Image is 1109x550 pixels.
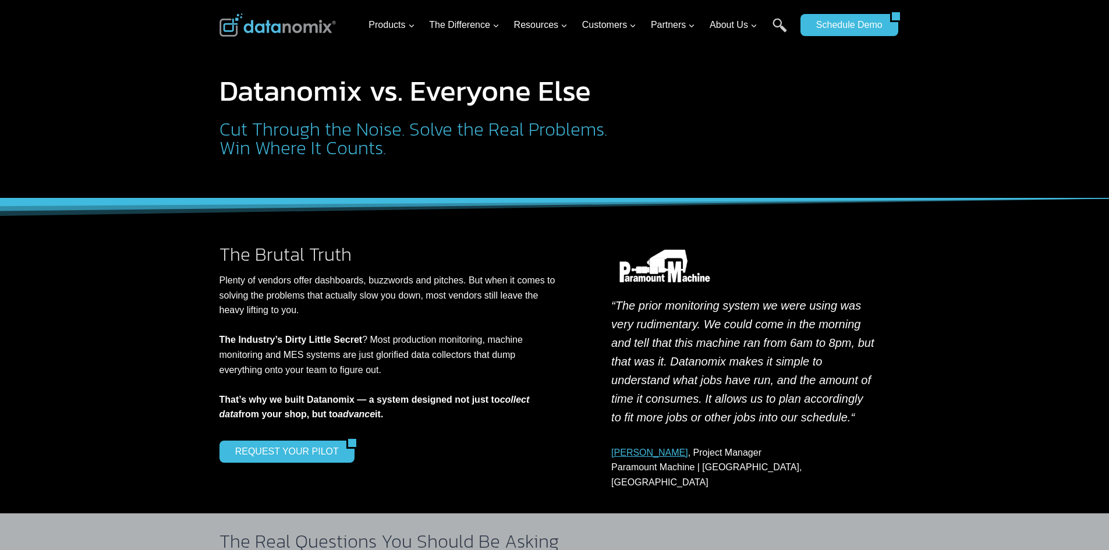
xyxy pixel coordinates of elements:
[219,441,346,463] a: REQUEST YOUR PILOT
[611,448,688,457] a: [PERSON_NAME]
[219,335,363,345] strong: The Industry’s Dirty Little Secret
[611,445,876,490] p: , Project Manager Paramount Machine | [GEOGRAPHIC_DATA], [GEOGRAPHIC_DATA]
[611,299,874,424] em: “The prior monitoring system we were using was very rudimentary. We could come in the morning and...
[338,409,375,419] em: advance
[219,13,336,37] img: Datanomix
[514,17,568,33] span: Resources
[773,18,787,44] a: Search
[800,14,890,36] a: Schedule Demo
[219,76,612,105] h1: Datanomix vs. Everyone Else
[429,17,499,33] span: The Difference
[219,245,561,264] h2: The Brutal Truth
[219,120,612,157] h2: Cut Through the Noise. Solve the Real Problems. Win Where It Counts.
[364,6,795,44] nav: Primary Navigation
[219,395,530,420] strong: That’s why we built Datanomix — a system designed not just to from your shop, but to it.
[710,17,757,33] span: About Us
[611,250,718,282] img: Datanomix Customer - Paramount Machine
[651,17,695,33] span: Partners
[219,273,561,422] p: Plenty of vendors offer dashboards, buzzwords and pitches. But when it comes to solving the probl...
[582,17,636,33] span: Customers
[369,17,414,33] span: Products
